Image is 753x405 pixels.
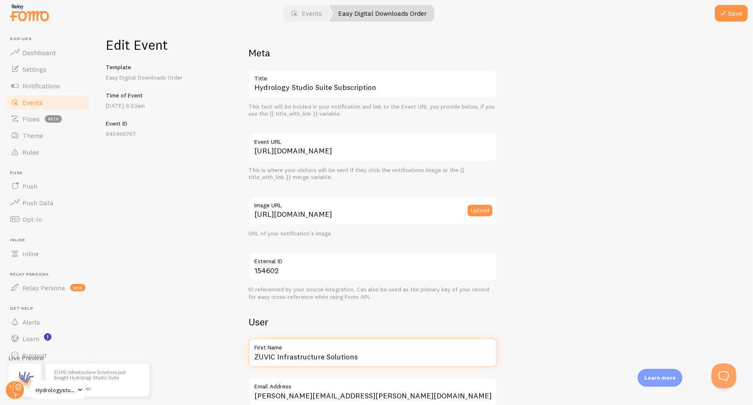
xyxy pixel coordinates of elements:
span: new [70,284,85,291]
a: Inline [5,245,90,262]
span: Relay Persona [10,272,90,277]
p: Easy Digital Downloads Order [106,73,218,82]
span: Opt-In [22,215,42,223]
span: Learn [22,335,39,343]
h2: User [249,315,497,328]
a: Rules [5,144,90,160]
span: Theme [22,131,43,140]
a: Opt-In [5,211,90,228]
svg: <p>Watch New Feature Tutorials!</p> [44,333,51,341]
h1: Edit Event [106,36,218,53]
label: First Name [249,338,497,352]
h5: Event ID [106,120,218,127]
span: Notifications [22,82,60,90]
a: Dashboard [5,44,90,61]
a: Alerts [5,314,90,330]
div: This is where your visitors will be sent if they click the notifications image or the {{ title_wi... [249,167,497,181]
a: Theme [5,127,90,144]
label: External ID [249,252,497,266]
h5: Time of Event [106,92,218,99]
p: [DATE] 8:53am [106,102,218,110]
iframe: Help Scout Beacon - Open [712,364,736,388]
h2: Meta [249,46,497,59]
p: 845496767 [106,130,218,138]
span: Pop-ups [10,36,90,42]
a: Support [5,347,90,364]
a: Relay Persona new [5,279,90,296]
a: Settings [5,61,90,78]
span: Push Data [22,199,54,207]
label: Email Address [249,377,497,391]
a: Events [5,94,90,111]
span: beta [45,115,62,123]
span: Dashboard [22,49,56,57]
a: Hydrologystudio [30,380,86,400]
label: Event URL [249,133,497,147]
p: Learn more [644,374,676,382]
img: fomo-relay-logo-orange.svg [9,2,50,23]
span: Hydrologystudio [36,385,75,395]
label: Image URL [249,196,497,210]
button: Upload [468,205,492,216]
span: Flows [22,115,40,123]
span: Alerts [22,318,40,326]
a: Push Data [5,194,90,211]
div: ID referenced by your source integration. Can also be used as the primary key of your record for ... [249,286,497,301]
span: Inline [22,250,39,258]
span: Settings [22,65,46,73]
div: Learn more [638,369,682,387]
span: Push [10,170,90,176]
a: Learn [5,330,90,347]
div: This text will be bolded in your notification and link to the Event URL you provide below, if you... [249,103,497,118]
span: Support [22,351,47,359]
span: Push [22,182,37,190]
a: Notifications [5,78,90,94]
a: Push [5,178,90,194]
span: Get Help [10,306,90,311]
h5: Template [106,63,218,71]
span: Events [22,98,43,107]
span: Inline [10,238,90,243]
label: Title [249,69,497,83]
a: Flows beta [5,111,90,127]
span: Rules [22,148,39,156]
span: Relay Persona [22,284,65,292]
div: URL of your notification's image [249,230,497,238]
